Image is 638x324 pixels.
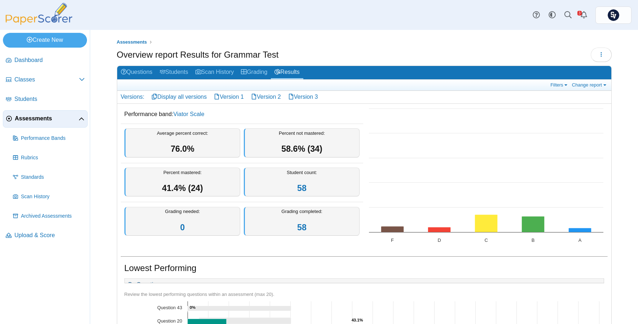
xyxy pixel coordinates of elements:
[157,305,182,311] text: Question 43
[576,7,592,23] a: Alerts
[148,91,210,103] a: Display all versions
[117,91,148,103] div: Versions:
[237,66,271,79] a: Grading
[190,305,195,310] text: 0%
[14,56,85,64] span: Dashboard
[285,91,322,103] a: Version 3
[3,71,88,89] a: Classes
[173,111,204,117] a: Viator Scale
[3,91,88,108] a: Students
[199,318,291,324] path: Question 20, 56.9. .
[522,216,544,232] path: B, 19. Overall Assessment Performance.
[14,76,79,84] span: Classes
[156,66,192,79] a: Students
[192,66,238,79] a: Scan History
[171,144,194,154] span: 76.0%
[271,66,303,79] a: Results
[14,231,85,239] span: Upload & Score
[124,262,197,274] h1: Lowest Performing
[10,169,88,186] a: Standards
[21,174,85,181] span: Standards
[125,279,163,291] a: By Question
[475,214,497,232] path: C, 21. Overall Assessment Performance.
[3,20,75,26] a: PaperScorer
[124,128,240,157] div: Average percent correct:
[484,238,488,243] text: C
[437,238,441,243] text: D
[10,149,88,167] a: Rubrics
[351,318,363,322] text: 43.1%
[117,39,147,45] span: Assessments
[3,110,88,128] a: Assessments
[365,105,607,249] svg: Interactive chart
[117,49,279,61] h1: Overview report Results for Grammar Test
[297,223,307,232] a: 58
[297,183,307,193] a: 58
[595,6,632,24] a: ps.PvyhDibHWFIxMkTk
[531,238,534,243] text: B
[391,238,394,243] text: F
[244,207,360,236] div: Grading completed:
[21,193,85,200] span: Scan History
[3,227,88,244] a: Upload & Score
[578,238,581,243] text: A
[244,128,360,157] div: Percent not mastered:
[365,105,608,249] div: Chart. Highcharts interactive chart.
[21,154,85,161] span: Rubrics
[124,207,240,236] div: Grading needed:
[21,213,85,220] span: Archived Assessments
[428,227,450,232] path: D, 6. Overall Assessment Performance.
[381,226,404,232] path: F, 7. Overall Assessment Performance.
[247,91,285,103] a: Version 2
[10,188,88,205] a: Scan History
[570,82,610,88] a: Change report
[568,228,591,232] path: A, 5. Overall Assessment Performance.
[244,168,360,197] div: Student count:
[124,168,240,197] div: Percent mastered:
[21,135,85,142] span: Performance Bands
[15,115,79,123] span: Assessments
[10,130,88,147] a: Performance Bands
[115,38,149,47] a: Assessments
[180,223,185,232] a: 0
[10,208,88,225] a: Archived Assessments
[188,305,291,311] path: Question 43, 100. .
[608,9,619,21] span: Chris Paolelli
[121,105,363,124] dd: Performance band:
[162,183,203,193] span: 41.4% (24)
[3,52,88,69] a: Dashboard
[210,91,247,103] a: Version 1
[549,82,571,88] a: Filters
[117,66,156,79] a: Questions
[281,144,322,154] span: 58.6% (34)
[3,3,75,25] img: PaperScorer
[124,291,604,298] div: Review the lowest performing questions within an assessment (max 20).
[157,319,182,324] text: Question 20
[3,33,87,47] a: Create New
[608,9,619,21] img: ps.PvyhDibHWFIxMkTk
[14,95,85,103] span: Students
